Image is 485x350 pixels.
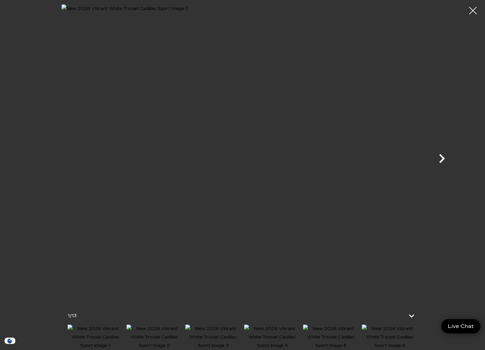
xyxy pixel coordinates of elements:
span: 13 [72,313,77,318]
span: 1 [68,313,70,318]
section: Click to Open Cookie Consent Modal [3,338,17,344]
img: New 2026 Vibrant White Tricoat Cadillac Sport image 6 [362,325,418,350]
a: Live Chat [441,319,480,333]
img: New 2026 Vibrant White Tricoat Cadillac Sport image 1 [62,5,424,302]
img: New 2026 Vibrant White Tricoat Cadillac Sport image 5 [303,325,359,350]
span: Live Chat [445,323,477,330]
img: New 2026 Vibrant White Tricoat Cadillac Sport image 4 [244,325,300,350]
img: Opt-Out Icon [3,338,17,344]
img: New 2026 Vibrant White Tricoat Cadillac Sport image 1 [68,325,123,350]
div: / [68,312,77,320]
img: New 2026 Vibrant White Tricoat Cadillac Sport image 3 [185,325,241,350]
div: Next [433,146,451,174]
img: New 2026 Vibrant White Tricoat Cadillac Sport image 2 [126,325,182,350]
